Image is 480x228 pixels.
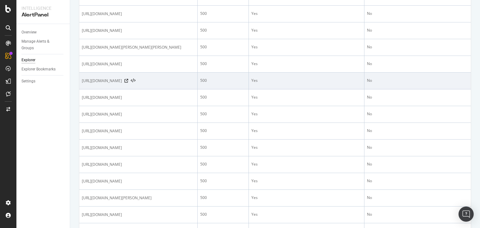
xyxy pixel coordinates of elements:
div: 500 [200,61,246,67]
div: 500 [200,145,246,150]
div: No [367,128,471,134]
div: Manage Alerts & Groups [21,38,59,51]
div: 500 [200,128,246,134]
span: [URL][DOMAIN_NAME] [82,61,122,67]
span: [URL][DOMAIN_NAME] [82,178,122,184]
div: Yes [251,27,362,33]
span: [URL][DOMAIN_NAME][PERSON_NAME][PERSON_NAME] [82,44,181,51]
span: [URL][DOMAIN_NAME] [82,128,122,134]
div: Explorer Bookmarks [21,66,56,73]
div: Overview [21,29,37,36]
div: No [367,212,471,217]
div: 500 [200,178,246,184]
span: [URL][DOMAIN_NAME] [82,27,122,34]
div: Yes [251,195,362,201]
span: [URL][DOMAIN_NAME] [82,94,122,101]
div: 500 [200,111,246,117]
div: No [367,111,471,117]
span: [URL][DOMAIN_NAME] [82,161,122,168]
div: No [367,27,471,33]
span: [URL][DOMAIN_NAME] [82,78,122,84]
div: 500 [200,212,246,217]
div: AlertPanel [21,11,65,19]
span: [URL][DOMAIN_NAME] [82,145,122,151]
div: 500 [200,27,246,33]
div: 500 [200,44,246,50]
div: Settings [21,78,35,85]
div: Yes [251,61,362,67]
button: View HTML Source [131,79,135,83]
div: Open Intercom Messenger [459,207,474,222]
a: Explorer [21,57,65,63]
div: 500 [200,11,246,16]
div: No [367,78,471,83]
a: Visit Online Page [124,79,128,83]
div: Yes [251,44,362,50]
span: [URL][DOMAIN_NAME] [82,11,122,17]
div: 500 [200,94,246,100]
div: Yes [251,128,362,134]
a: Settings [21,78,65,85]
a: Overview [21,29,65,36]
div: 500 [200,195,246,201]
div: Yes [251,178,362,184]
div: Yes [251,145,362,150]
div: Yes [251,212,362,217]
div: No [367,145,471,150]
div: Yes [251,11,362,16]
div: No [367,178,471,184]
div: Yes [251,78,362,83]
div: No [367,195,471,201]
div: Explorer [21,57,35,63]
div: No [367,61,471,67]
span: [URL][DOMAIN_NAME] [82,111,122,117]
div: No [367,44,471,50]
div: Intelligence [21,5,65,11]
div: 500 [200,78,246,83]
div: Yes [251,161,362,167]
div: 500 [200,161,246,167]
span: [URL][DOMAIN_NAME][PERSON_NAME] [82,195,152,201]
div: No [367,11,471,16]
a: Explorer Bookmarks [21,66,65,73]
div: No [367,161,471,167]
a: Manage Alerts & Groups [21,38,65,51]
span: [URL][DOMAIN_NAME] [82,212,122,218]
div: No [367,94,471,100]
div: Yes [251,111,362,117]
div: Yes [251,94,362,100]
